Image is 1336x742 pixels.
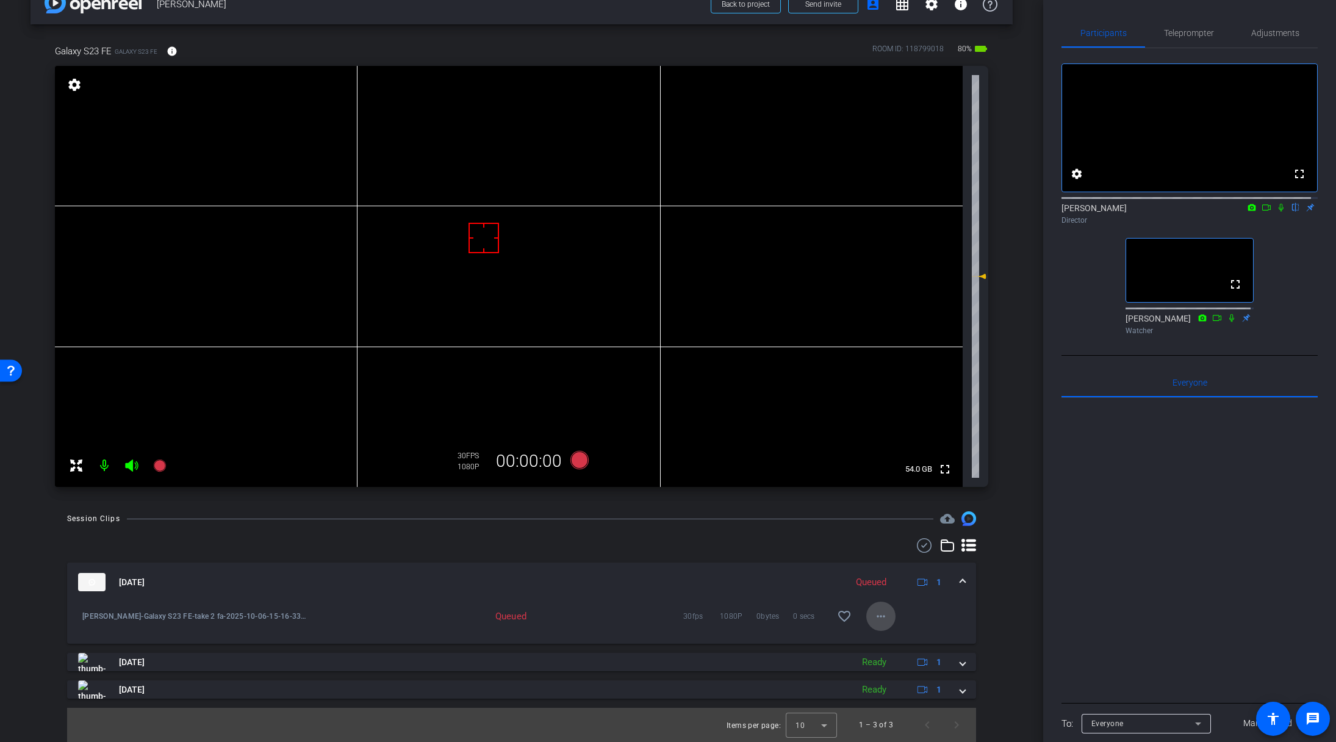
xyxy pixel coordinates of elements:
[961,511,976,526] img: Session clips
[1305,711,1320,726] mat-icon: message
[1061,717,1073,731] div: To:
[1061,202,1318,226] div: [PERSON_NAME]
[837,609,852,624] mat-icon: favorite_border
[940,511,955,526] mat-icon: cloud_upload
[119,576,145,589] span: [DATE]
[1091,719,1124,728] span: Everyone
[1251,29,1299,37] span: Adjustments
[458,462,488,472] div: 1080P
[856,655,892,669] div: Ready
[1061,215,1318,226] div: Director
[67,513,120,525] div: Session Clips
[67,563,976,602] mat-expansion-panel-header: thumb-nail[DATE]Queued1
[67,653,976,671] mat-expansion-panel-header: thumb-nail[DATE]Ready1
[936,656,941,669] span: 1
[458,451,488,461] div: 30
[66,77,83,92] mat-icon: settings
[55,45,112,58] span: Galaxy S23 FE
[78,653,106,671] img: thumb-nail
[1173,378,1207,387] span: Everyone
[167,46,178,57] mat-icon: info
[488,451,570,472] div: 00:00:00
[1288,201,1303,212] mat-icon: flip
[115,47,157,56] span: Galaxy S23 FE
[78,573,106,591] img: thumb-nail
[872,43,944,61] div: ROOM ID: 118799018
[901,462,936,477] span: 54.0 GB
[119,656,145,669] span: [DATE]
[683,610,720,622] span: 30fps
[1218,713,1318,735] button: Mark all read
[1164,29,1214,37] span: Teleprompter
[1080,29,1127,37] span: Participants
[942,710,971,740] button: Next page
[1126,325,1254,336] div: Watcher
[78,680,106,699] img: thumb-nail
[936,576,941,589] span: 1
[1228,277,1243,292] mat-icon: fullscreen
[466,452,479,460] span: FPS
[67,680,976,699] mat-expansion-panel-header: thumb-nail[DATE]Ready1
[874,609,888,624] mat-icon: more_horiz
[1069,167,1084,181] mat-icon: settings
[756,610,793,622] span: 0bytes
[974,41,988,56] mat-icon: battery_std
[940,511,955,526] span: Destinations for your clips
[82,610,308,622] span: [PERSON_NAME]-Galaxy S23 FE-take 2 fa-2025-10-06-15-16-33-918-0
[119,683,145,696] span: [DATE]
[429,610,533,622] div: Queued
[972,269,986,284] mat-icon: 0 dB
[67,602,976,644] div: thumb-nail[DATE]Queued1
[1126,312,1254,336] div: [PERSON_NAME]
[859,719,893,731] div: 1 – 3 of 3
[1243,717,1292,730] span: Mark all read
[727,719,781,732] div: Items per page:
[956,39,974,59] span: 80%
[856,683,892,697] div: Ready
[1266,711,1280,726] mat-icon: accessibility
[850,575,892,589] div: Queued
[913,710,942,740] button: Previous page
[1292,167,1307,181] mat-icon: fullscreen
[938,462,952,477] mat-icon: fullscreen
[793,610,830,622] span: 0 secs
[720,610,756,622] span: 1080P
[936,683,941,696] span: 1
